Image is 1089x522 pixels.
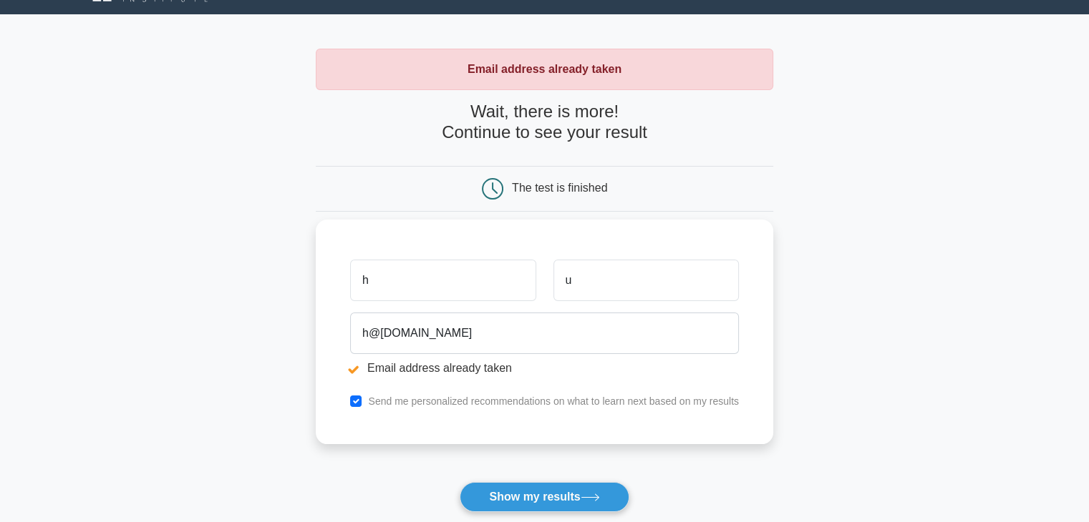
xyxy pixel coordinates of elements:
[350,260,536,301] input: First name
[368,395,739,407] label: Send me personalized recommendations on what to learn next based on my results
[316,102,773,143] h4: Wait, there is more! Continue to see your result
[468,63,621,75] strong: Email address already taken
[553,260,739,301] input: Last name
[350,360,739,377] li: Email address already taken
[350,312,739,354] input: Email
[512,182,607,194] div: The test is finished
[460,482,629,512] button: Show my results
